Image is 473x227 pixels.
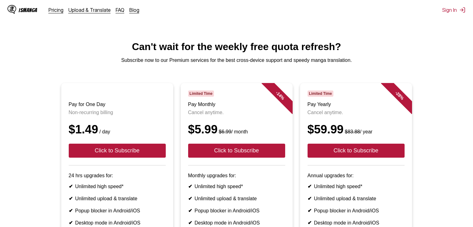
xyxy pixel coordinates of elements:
[442,7,466,13] button: Sign In
[188,90,214,97] span: Limited Time
[188,183,285,189] li: Unlimited high speed*
[69,208,73,213] b: ✔
[308,183,405,189] li: Unlimited high speed*
[69,220,166,226] li: Desktop mode in Android/iOS
[218,129,248,134] small: / month
[49,7,63,13] a: Pricing
[68,7,111,13] a: Upload & Translate
[69,196,166,202] li: Unlimited upload & translate
[261,77,299,114] div: - 14 %
[19,7,37,13] div: IsManga
[129,7,139,13] a: Blog
[308,173,405,178] p: Annual upgrades for:
[344,129,373,134] small: / year
[308,220,405,226] li: Desktop mode in Android/iOS
[69,144,166,158] button: Click to Subscribe
[5,41,468,53] h1: Can't wait for the weekly free quota refresh?
[308,90,333,97] span: Limited Time
[308,196,312,201] b: ✔
[69,123,166,136] div: $1.49
[308,144,405,158] button: Click to Subscribe
[459,7,466,13] img: Sign out
[188,144,285,158] button: Click to Subscribe
[381,77,418,114] div: - 28 %
[188,173,285,178] p: Monthly upgrades for:
[308,208,312,213] b: ✔
[69,196,73,201] b: ✔
[188,196,192,201] b: ✔
[188,123,285,136] div: $5.99
[69,208,166,214] li: Popup blocker in Android/iOS
[98,129,110,134] small: / day
[7,5,16,14] img: IsManga Logo
[308,123,405,136] div: $59.99
[7,5,49,15] a: IsManga LogoIsManga
[69,102,166,107] h3: Pay for One Day
[188,102,285,107] h3: Pay Monthly
[188,196,285,202] li: Unlimited upload & translate
[188,208,285,214] li: Popup blocker in Android/iOS
[308,102,405,107] h3: Pay Yearly
[219,129,231,134] s: $6.99
[188,110,285,115] p: Cancel anytime.
[5,58,468,63] p: Subscribe now to our Premium services for the best cross-device support and speedy manga translat...
[188,220,285,226] li: Desktop mode in Android/iOS
[308,110,405,115] p: Cancel anytime.
[69,110,166,115] p: Non-recurring billing
[188,208,192,213] b: ✔
[69,220,73,225] b: ✔
[308,208,405,214] li: Popup blocker in Android/iOS
[69,183,166,189] li: Unlimited high speed*
[308,220,312,225] b: ✔
[188,220,192,225] b: ✔
[345,129,360,134] s: $83.88
[308,184,312,189] b: ✔
[116,7,124,13] a: FAQ
[188,184,192,189] b: ✔
[69,184,73,189] b: ✔
[69,173,166,178] p: 24 hrs upgrades for:
[308,196,405,202] li: Unlimited upload & translate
